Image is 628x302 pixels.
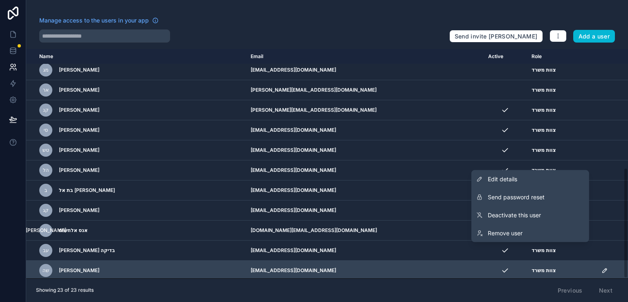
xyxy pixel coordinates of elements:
[43,247,49,254] span: עב
[532,87,556,93] span: צוות משרד
[59,207,99,214] span: [PERSON_NAME]
[532,127,556,133] span: צוות משרד
[59,147,99,153] span: [PERSON_NAME]
[471,188,589,206] button: Send password reset
[532,267,556,274] span: צוות משרד
[246,241,483,261] td: [EMAIL_ADDRESS][DOMAIN_NAME]
[246,120,483,140] td: [EMAIL_ADDRESS][DOMAIN_NAME]
[246,60,483,80] td: [EMAIL_ADDRESS][DOMAIN_NAME]
[39,16,159,25] a: Manage access to the users in your app
[246,160,483,180] td: [EMAIL_ADDRESS][DOMAIN_NAME]
[246,80,483,100] td: [PERSON_NAME][EMAIL_ADDRESS][DOMAIN_NAME]
[59,267,99,274] span: [PERSON_NAME]
[573,30,615,43] button: Add a user
[449,30,543,43] button: Send invite [PERSON_NAME]
[43,107,48,113] span: קנ
[488,175,517,183] span: Edit details
[471,170,589,188] a: Edit details
[532,147,556,153] span: צוות משרד
[59,227,88,234] span: אנס אלחשים
[532,167,556,174] span: צוות משרד
[488,193,545,201] span: Send password reset
[44,127,48,133] span: סי
[246,49,483,64] th: Email
[43,147,49,153] span: טש
[246,201,483,221] td: [EMAIL_ADDRESS][DOMAIN_NAME]
[532,107,556,113] span: צוות משרד
[43,87,49,93] span: אר
[471,206,589,224] a: Deactivate this user
[59,67,99,73] span: [PERSON_NAME]
[36,287,94,293] span: Showing 23 of 23 results
[43,167,49,174] span: הל
[471,224,589,242] a: Remove user
[59,127,99,133] span: [PERSON_NAME]
[246,100,483,120] td: [PERSON_NAME][EMAIL_ADDRESS][DOMAIN_NAME]
[26,49,628,278] div: scrollable content
[532,67,556,73] span: צוות משרד
[59,87,99,93] span: [PERSON_NAME]
[59,247,115,254] span: [PERSON_NAME] בדיקה
[43,67,48,73] span: מג
[246,221,483,241] td: [DOMAIN_NAME][EMAIL_ADDRESS][DOMAIN_NAME]
[59,167,99,174] span: [PERSON_NAME]
[246,261,483,281] td: [EMAIL_ADDRESS][DOMAIN_NAME]
[59,187,115,194] span: בת אל [PERSON_NAME]
[527,49,597,64] th: Role
[488,229,523,237] span: Remove user
[246,140,483,160] td: [EMAIL_ADDRESS][DOMAIN_NAME]
[246,180,483,201] td: [EMAIL_ADDRESS][DOMAIN_NAME]
[43,267,49,274] span: שה
[26,227,66,234] span: [PERSON_NAME]
[45,187,47,194] span: ב
[488,211,541,219] span: Deactivate this user
[26,49,246,64] th: Name
[59,107,99,113] span: [PERSON_NAME]
[532,247,556,254] span: צוות משרד
[483,49,527,64] th: Active
[39,16,149,25] span: Manage access to the users in your app
[43,207,48,214] span: קג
